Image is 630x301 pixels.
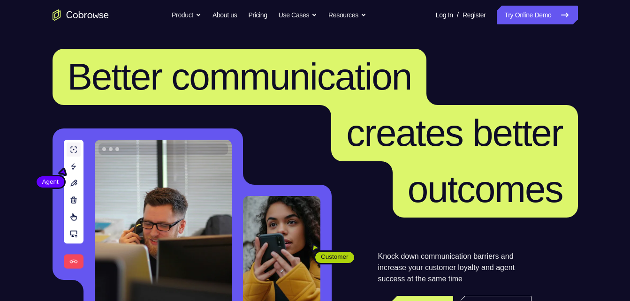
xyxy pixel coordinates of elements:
[53,9,109,21] a: Go to the home page
[463,6,486,24] a: Register
[408,168,563,210] span: outcomes
[279,6,317,24] button: Use Cases
[378,251,531,285] p: Knock down communication barriers and increase your customer loyalty and agent success at the sam...
[497,6,577,24] a: Try Online Demo
[346,112,562,154] span: creates better
[213,6,237,24] a: About us
[328,6,366,24] button: Resources
[248,6,267,24] a: Pricing
[457,9,459,21] span: /
[68,56,412,98] span: Better communication
[436,6,453,24] a: Log In
[172,6,201,24] button: Product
